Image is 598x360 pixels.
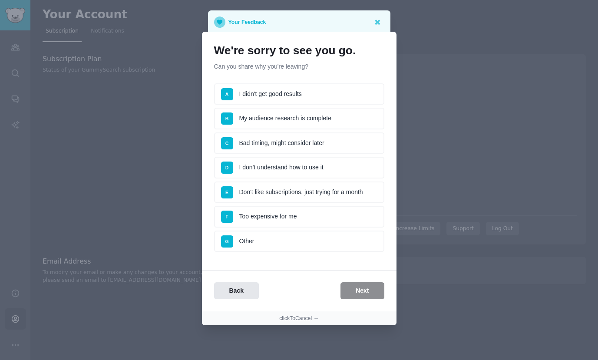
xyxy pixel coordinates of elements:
[214,62,384,71] p: Can you share why you're leaving?
[279,315,319,323] button: clickToCancel →
[225,116,229,121] span: B
[225,92,229,97] span: A
[225,165,229,170] span: D
[214,282,259,299] button: Back
[225,190,228,195] span: E
[228,17,266,28] p: Your Feedback
[214,44,384,58] h1: We're sorry to see you go.
[225,214,228,219] span: F
[225,239,228,244] span: G
[225,141,229,146] span: C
